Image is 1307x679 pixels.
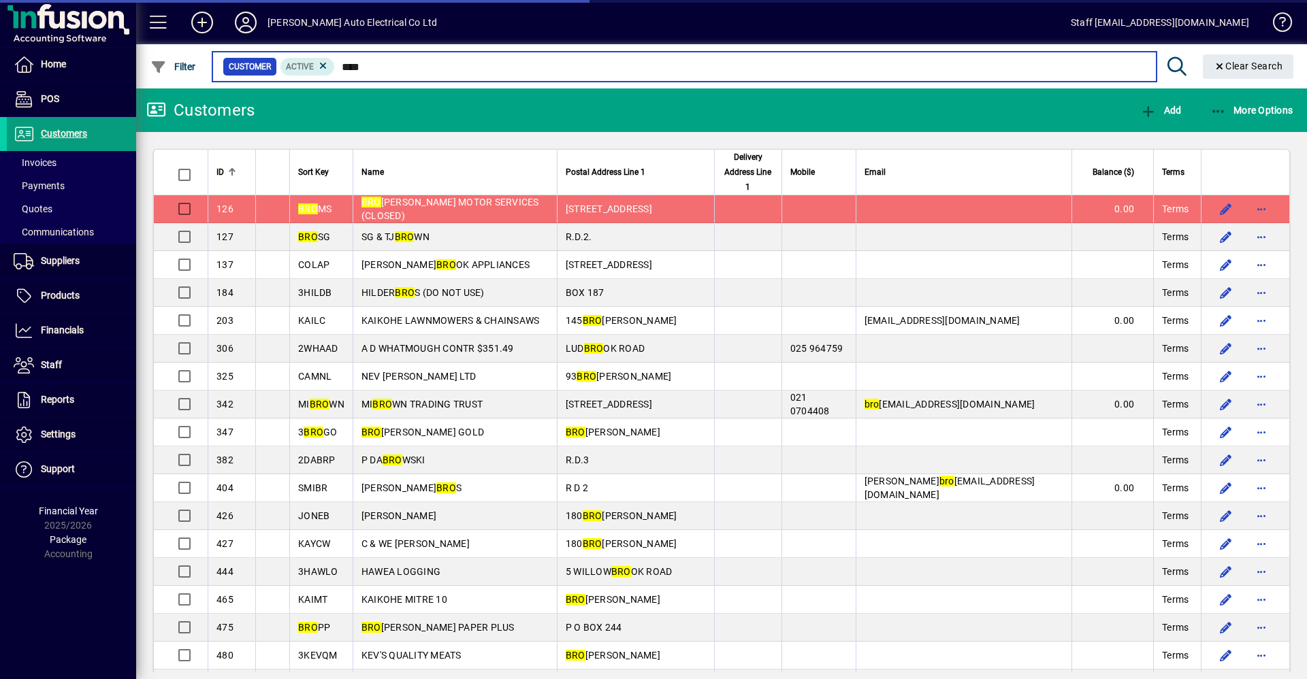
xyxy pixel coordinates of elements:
[14,157,57,168] span: Invoices
[1162,537,1189,550] span: Terms
[1215,254,1237,276] button: Edit
[216,622,233,633] span: 475
[310,399,329,410] em: BRO
[298,203,318,214] em: BRO
[147,54,199,79] button: Filter
[1215,310,1237,331] button: Edit
[146,99,255,121] div: Customers
[1162,258,1189,271] span: Terms
[216,165,224,180] span: ID
[361,315,540,326] span: KAIKOHE LAWNMOWERS & CHAINSAWS
[1215,589,1237,610] button: Edit
[865,399,880,410] em: bro
[1162,369,1189,383] span: Terms
[1250,477,1272,499] button: More options
[566,427,660,437] span: [PERSON_NAME]
[298,594,327,605] span: KAIMT
[229,60,271,73] span: Customer
[1215,533,1237,554] button: Edit
[298,343,338,354] span: 2WHAAD
[1162,453,1189,467] span: Terms
[566,287,604,298] span: BOX 187
[298,259,329,270] span: COLAP
[41,429,76,440] span: Settings
[1215,505,1237,527] button: Edit
[1215,226,1237,248] button: Edit
[584,343,604,354] em: BRO
[1215,644,1237,666] button: Edit
[298,203,332,214] span: MS
[298,510,329,521] span: JONEB
[1215,198,1237,220] button: Edit
[566,231,592,242] span: R.D.2.
[361,622,381,633] em: BRO
[41,290,80,301] span: Products
[1162,648,1189,662] span: Terms
[216,538,233,549] span: 427
[1162,286,1189,299] span: Terms
[361,197,539,221] span: [PERSON_NAME] MOTOR SERVICES (CLOSED)
[1162,509,1189,523] span: Terms
[583,510,602,521] em: BRO
[865,315,1020,326] span: [EMAIL_ADDRESS][DOMAIN_NAME]
[216,510,233,521] span: 426
[298,622,330,633] span: PP
[1250,198,1272,220] button: More options
[790,165,848,180] div: Mobile
[1162,425,1189,439] span: Terms
[216,287,233,298] span: 184
[1207,98,1297,122] button: More Options
[41,325,84,335] span: Financials
[361,622,515,633] span: [PERSON_NAME] PAPER PLUS
[566,165,645,180] span: Postal Address Line 1
[216,566,233,577] span: 444
[372,399,392,410] em: BRO
[1215,561,1237,582] button: Edit
[1080,165,1146,180] div: Balance ($)
[865,165,1063,180] div: Email
[1250,365,1272,387] button: More options
[298,454,336,465] span: 2DABRP
[298,538,330,549] span: KAYCW
[361,343,514,354] span: A D WHATMOUGH CONTR $351.49
[1250,589,1272,610] button: More options
[7,418,136,452] a: Settings
[1140,105,1181,116] span: Add
[1250,533,1272,554] button: More options
[1071,195,1153,223] td: 0.00
[1215,337,1237,359] button: Edit
[216,454,233,465] span: 382
[361,197,381,208] em: BRO
[41,359,62,370] span: Staff
[1250,421,1272,443] button: More options
[7,383,136,417] a: Reports
[216,315,233,326] span: 203
[566,566,673,577] span: 5 WILLOW OK ROAD
[216,231,233,242] span: 127
[7,244,136,278] a: Suppliers
[566,371,672,382] span: 93 [PERSON_NAME]
[216,371,233,382] span: 325
[790,165,815,180] span: Mobile
[436,259,456,270] em: BRO
[1250,505,1272,527] button: More options
[361,454,425,465] span: P DA WSKI
[1162,342,1189,355] span: Terms
[361,259,530,270] span: [PERSON_NAME] OK APPLIANCES
[361,594,447,605] span: KAIKOHE MITRE 10
[1263,3,1290,47] a: Knowledge Base
[1250,337,1272,359] button: More options
[566,203,652,214] span: [STREET_ADDRESS]
[566,482,588,493] span: R D 2
[7,220,136,244] a: Communications
[1215,393,1237,415] button: Edit
[566,315,677,326] span: 145 [PERSON_NAME]
[1250,393,1272,415] button: More options
[216,427,233,437] span: 347
[1210,105,1293,116] span: More Options
[361,399,483,410] span: MI WN TRADING TRUST
[180,10,224,35] button: Add
[566,538,677,549] span: 180 [PERSON_NAME]
[361,510,436,521] span: [PERSON_NAME]
[1215,421,1237,443] button: Edit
